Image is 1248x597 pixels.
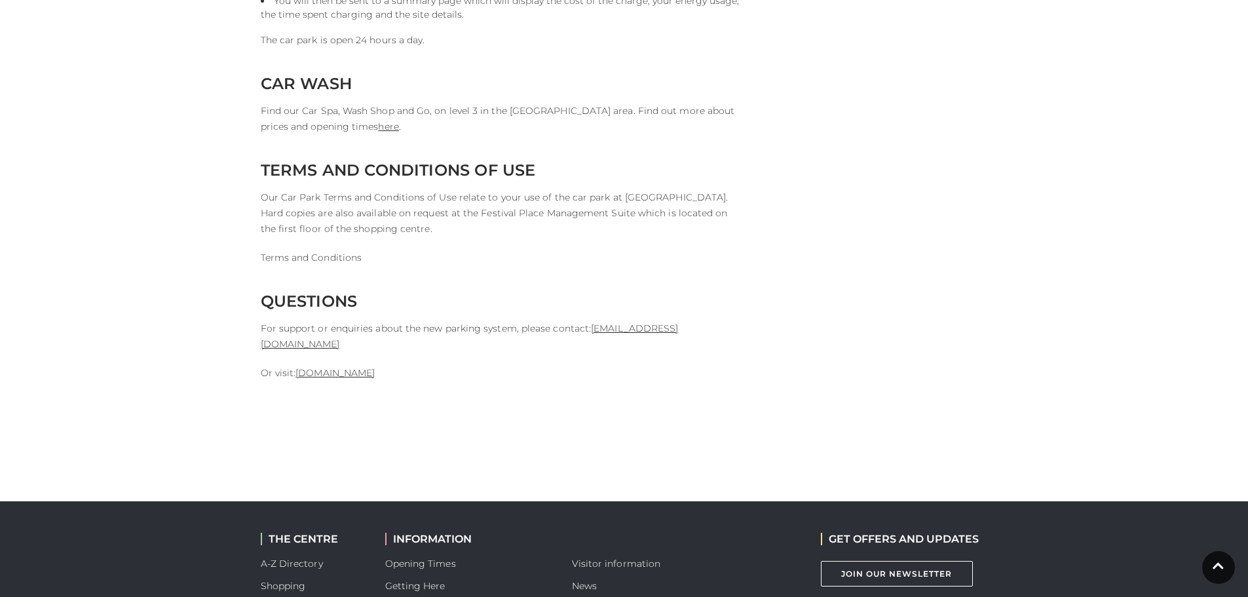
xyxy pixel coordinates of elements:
[261,74,739,93] h2: CAR WASH
[261,252,362,263] a: Terms and Conditions
[261,365,739,381] p: Or visit:
[261,580,306,592] a: Shopping
[261,189,739,237] p: Our Car Park Terms and Conditions of Use relate to your use of the car park at [GEOGRAPHIC_DATA]....
[261,103,739,134] p: Find our Car Spa, Wash Shop and Go, on level 3 in the [GEOGRAPHIC_DATA] area. Find out more about...
[821,561,973,587] a: Join Our Newsletter
[385,558,456,569] a: Opening Times
[821,533,979,545] h2: GET OFFERS AND UPDATES
[261,558,323,569] a: A-Z Directory
[261,320,739,352] p: For support or enquiries about the new parking system, please contact:
[261,32,739,48] p: The car park is open 24 hours a day.
[385,533,552,545] h2: INFORMATION
[572,580,597,592] a: News
[261,533,366,545] h2: THE CENTRE
[261,161,739,180] h2: TERMS AND CONDITIONS OF USE
[378,121,398,132] a: here
[572,558,661,569] a: Visitor information
[385,580,445,592] a: Getting Here
[295,367,375,379] a: [DOMAIN_NAME]
[261,292,739,311] h2: QUESTIONS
